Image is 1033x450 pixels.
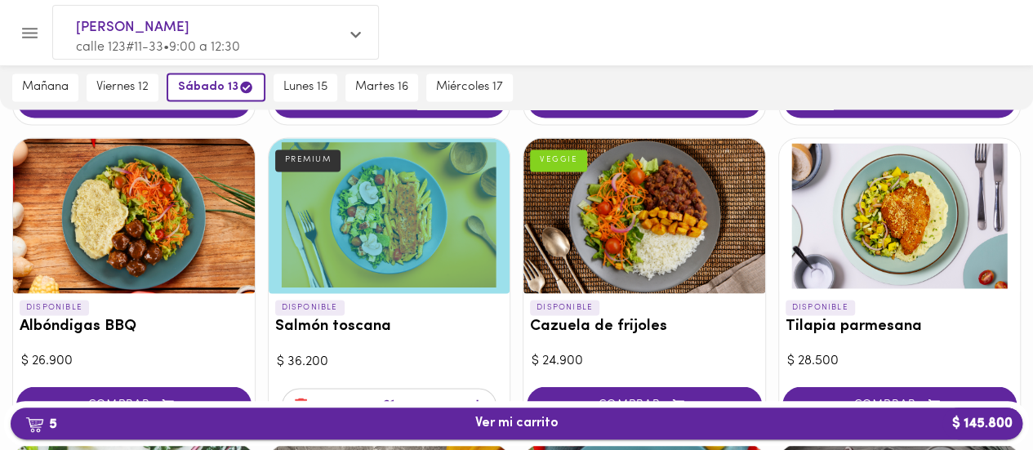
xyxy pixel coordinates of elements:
h3: Tilapia parmesana [786,318,1014,335]
p: DISPONIBLE [20,300,89,314]
button: Menu [10,13,50,53]
button: mañana [12,74,78,101]
div: Albóndigas BBQ [13,138,255,293]
h3: Salmón toscana [275,318,504,335]
button: COMPRAR [16,386,252,423]
p: DISPONIBLE [786,300,855,314]
button: miércoles 17 [426,74,513,101]
span: viernes 12 [96,80,149,95]
span: sábado 13 [178,79,254,95]
p: DISPONIBLE [530,300,599,314]
button: martes 16 [345,74,418,101]
div: Tilapia parmesana [779,138,1021,293]
div: PREMIUM [275,149,341,171]
span: mañana [22,80,69,95]
b: 5 [16,413,67,434]
div: Cazuela de frijoles [523,138,765,293]
button: lunes 15 [274,74,337,101]
span: lunes 15 [283,80,327,95]
button: COMPRAR [782,386,1017,423]
div: $ 24.900 [532,351,757,370]
button: 5Ver mi carrito$ 145.800 [11,408,1022,439]
div: VEGGIE [530,149,587,171]
button: viernes 12 [87,74,158,101]
span: [PERSON_NAME] [76,17,339,38]
p: 01 [383,396,394,415]
h3: Albóndigas BBQ [20,318,248,335]
h3: Cazuela de frijoles [530,318,759,335]
iframe: Messagebird Livechat Widget [938,355,1017,434]
div: $ 36.200 [277,352,502,371]
p: DISPONIBLE [275,300,345,314]
span: Ver mi carrito [475,416,559,431]
span: calle 123#11-33 • 9:00 a 12:30 [76,41,240,54]
button: sábado 13 [167,73,265,101]
div: Salmón toscana [269,138,510,293]
div: $ 28.500 [787,351,1013,370]
span: miércoles 17 [436,80,503,95]
img: cart.png [25,417,44,433]
div: $ 26.900 [21,351,247,370]
button: COMPRAR [527,386,762,423]
span: martes 16 [355,80,408,95]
